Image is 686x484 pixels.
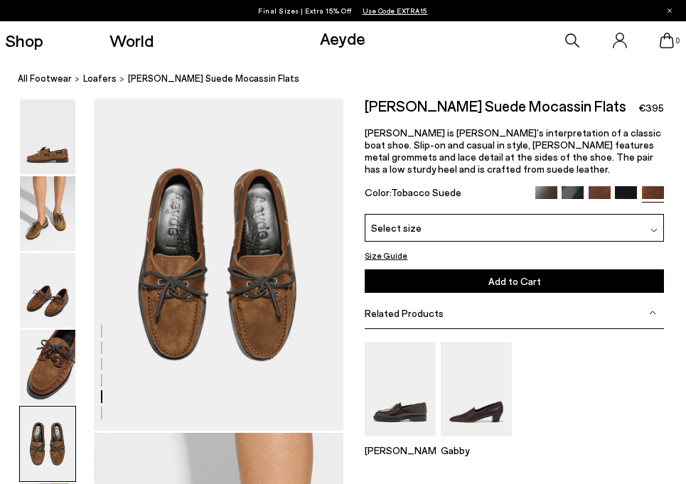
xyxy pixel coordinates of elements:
span: Related Products [365,307,444,319]
a: Leon Loafers [PERSON_NAME] [365,426,436,456]
img: Harris Suede Mocassin Flats - Image 4 [20,330,75,404]
span: Tobacco Suede [391,186,461,198]
a: All Footwear [18,71,72,86]
p: Final Sizes | Extra 15% Off [258,4,428,18]
img: svg%3E [649,309,656,316]
span: €395 [638,101,664,115]
div: Color: [365,186,525,203]
span: [PERSON_NAME] Suede Mocassin Flats [128,71,299,86]
img: Gabby Almond-Toe Loafers [441,342,512,436]
span: Select size [371,220,422,235]
button: Size Guide [365,248,407,262]
h2: [PERSON_NAME] Suede Mocassin Flats [365,99,626,113]
span: Navigate to /collections/ss25-final-sizes [363,6,428,15]
a: Gabby Almond-Toe Loafers Gabby [441,426,512,456]
p: [PERSON_NAME] [365,444,436,456]
p: Gabby [441,444,512,456]
a: Shop [5,32,43,49]
span: Loafers [83,72,117,84]
img: svg%3E [650,227,658,234]
a: Loafers [83,71,117,86]
a: Aeyde [320,28,365,48]
img: Harris Suede Mocassin Flats - Image 5 [20,407,75,481]
nav: breadcrumb [18,60,686,99]
img: Harris Suede Mocassin Flats - Image 3 [20,253,75,328]
img: Leon Loafers [365,342,436,436]
a: 0 [660,33,674,48]
span: [PERSON_NAME] is [PERSON_NAME]’s interpretation of a classic boat shoe. Slip-on and casual in sty... [365,127,661,175]
button: Add to Cart [365,269,664,293]
a: World [109,32,154,49]
span: Add to Cart [488,275,541,287]
span: 0 [674,37,681,45]
img: Harris Suede Mocassin Flats - Image 2 [20,176,75,251]
img: Harris Suede Mocassin Flats - Image 1 [20,100,75,174]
